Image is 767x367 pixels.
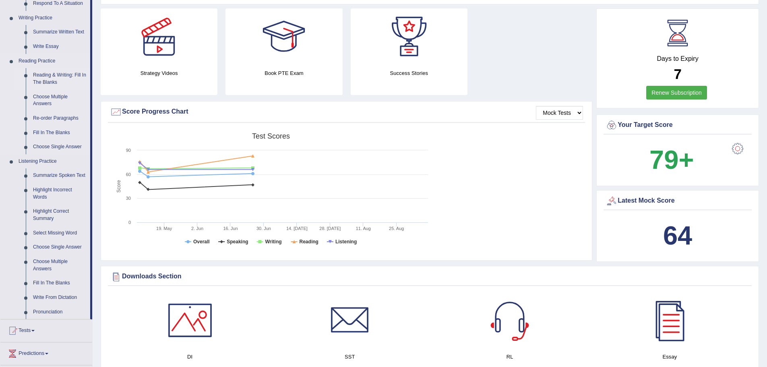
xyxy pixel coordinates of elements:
a: Choose Single Answer [29,140,90,154]
a: Renew Subscription [646,86,707,100]
tspan: 25. Aug [389,226,404,231]
a: Write Essay [29,39,90,54]
div: Your Target Score [606,119,750,131]
a: Pronunciation [29,305,90,319]
b: 64 [663,221,692,250]
a: Highlight Correct Summary [29,204,90,226]
tspan: Writing [265,239,281,245]
a: Choose Multiple Answers [29,255,90,276]
a: Choose Single Answer [29,240,90,255]
a: Highlight Incorrect Words [29,183,90,204]
a: Write From Dictation [29,290,90,305]
tspan: Score [116,180,122,193]
tspan: 11. Aug [356,226,371,231]
tspan: 30. Jun [256,226,271,231]
a: Reading Practice [15,54,90,68]
h4: DI [114,352,266,361]
text: 60 [126,172,131,177]
a: Tests [0,319,92,340]
tspan: 14. [DATE] [286,226,308,231]
tspan: 2. Jun [191,226,203,231]
a: Re-order Paragraphs [29,111,90,126]
text: 30 [126,196,131,201]
b: 7 [674,66,681,82]
h4: Essay [594,352,746,361]
text: 0 [128,220,131,225]
tspan: 19. May [156,226,172,231]
a: Writing Practice [15,11,90,25]
tspan: 16. Jun [223,226,238,231]
tspan: Speaking [227,239,248,245]
div: Latest Mock Score [606,195,750,207]
a: Listening Practice [15,154,90,169]
div: Score Progress Chart [110,106,583,118]
a: Choose Multiple Answers [29,90,90,111]
a: Fill In The Blanks [29,126,90,140]
a: Fill In The Blanks [29,276,90,290]
h4: Success Stories [351,69,467,77]
h4: Book PTE Exam [225,69,342,77]
text: 90 [126,148,131,153]
tspan: Reading [300,239,318,245]
a: Predictions [0,342,92,363]
a: Select Missing Word [29,226,90,241]
a: Reading & Writing: Fill In The Blanks [29,68,90,89]
tspan: 28. [DATE] [319,226,341,231]
tspan: Test scores [252,132,290,140]
tspan: Overall [193,239,210,245]
a: Summarize Written Text [29,25,90,39]
tspan: Listening [335,239,357,245]
a: Summarize Spoken Text [29,168,90,183]
b: 79+ [649,145,694,174]
div: Downloads Section [110,271,750,283]
h4: RL [434,352,586,361]
h4: Days to Expiry [606,55,750,62]
h4: Strategy Videos [101,69,217,77]
h4: SST [274,352,426,361]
